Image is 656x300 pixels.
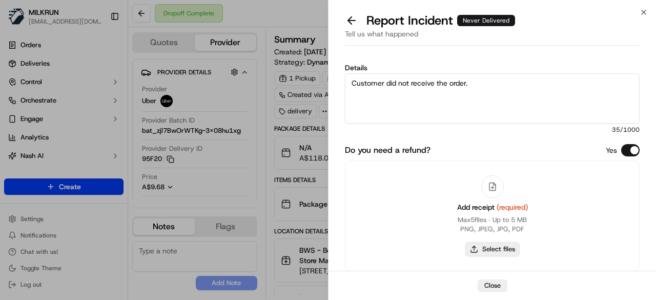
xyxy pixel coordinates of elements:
[457,15,515,26] div: Never Delivered
[457,203,528,212] span: Add receipt
[345,144,430,156] label: Do you need a refund?
[345,64,640,71] label: Details
[458,215,527,225] p: Max 5 files ∙ Up to 5 MB
[345,126,640,134] span: 35 /1000
[460,225,524,234] p: PNG, JPEG, JPG, PDF
[366,12,515,29] p: Report Incident
[497,203,528,212] span: (required)
[465,242,520,256] button: Select files
[345,73,640,124] textarea: Customer did not receive the order.
[345,29,640,46] div: Tell us what happened
[606,145,617,155] p: Yes
[478,279,507,292] button: Close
